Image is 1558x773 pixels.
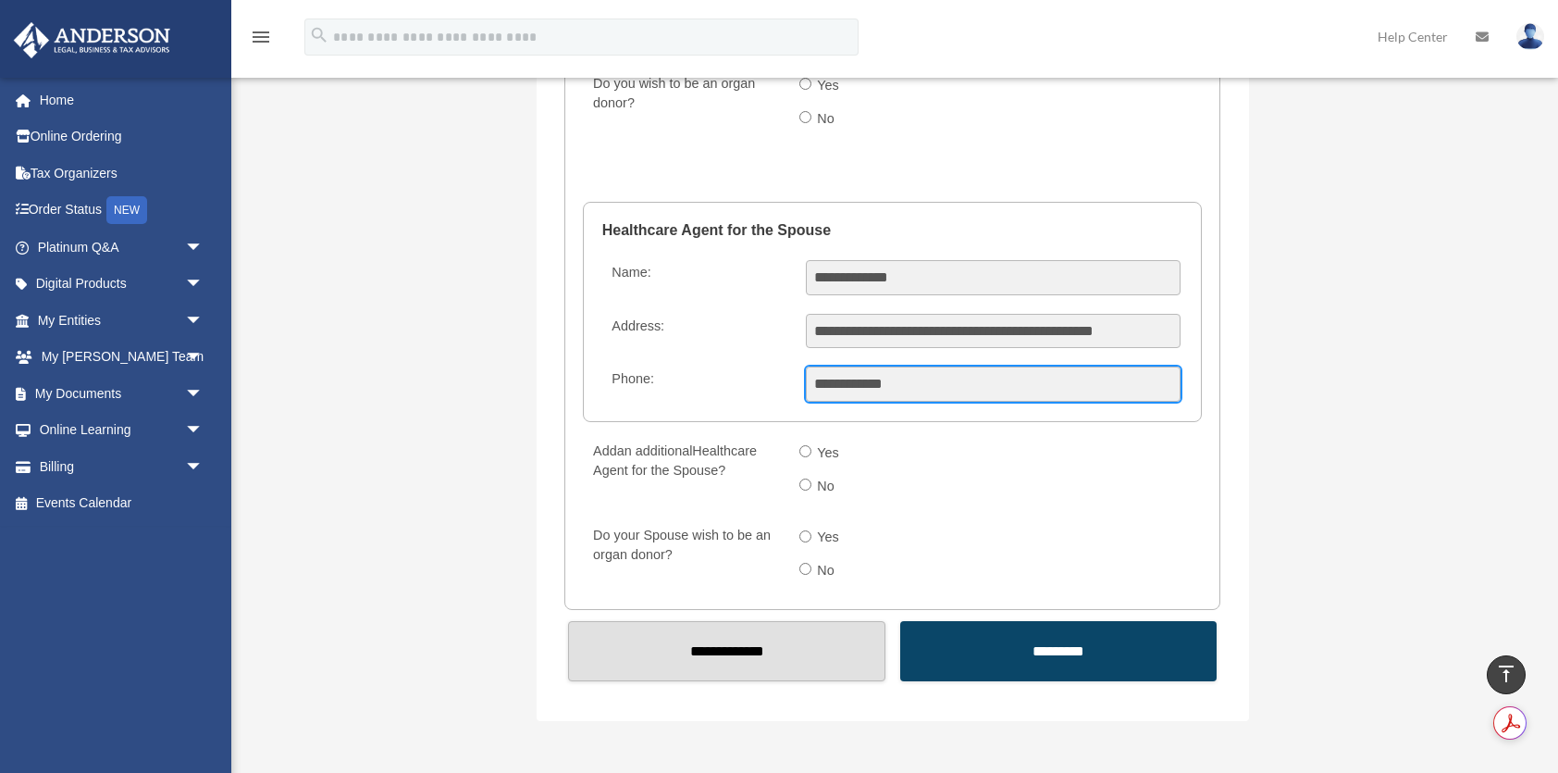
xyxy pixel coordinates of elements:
[13,155,231,192] a: Tax Organizers
[811,556,842,586] label: No
[106,196,147,224] div: NEW
[604,260,792,295] label: Name:
[1487,655,1526,694] a: vertical_align_top
[13,339,231,376] a: My [PERSON_NAME] Teamarrow_drop_down
[811,439,847,468] label: Yes
[185,302,222,340] span: arrow_drop_down
[185,266,222,304] span: arrow_drop_down
[8,22,176,58] img: Anderson Advisors Platinum Portal
[250,26,272,48] i: menu
[13,375,231,412] a: My Documentsarrow_drop_down
[309,25,329,45] i: search
[602,203,1183,258] legend: Healthcare Agent for the Spouse
[604,367,792,402] label: Phone:
[185,339,222,377] span: arrow_drop_down
[13,118,231,156] a: Online Ordering
[13,81,231,118] a: Home
[585,439,785,505] label: Add Healthcare Agent for the Spouse?
[617,443,693,458] span: an additional
[185,229,222,267] span: arrow_drop_down
[13,229,231,266] a: Platinum Q&Aarrow_drop_down
[585,523,785,589] label: Do your Spouse wish to be an organ donor?
[185,375,222,413] span: arrow_drop_down
[13,302,231,339] a: My Entitiesarrow_drop_down
[185,448,222,486] span: arrow_drop_down
[585,71,785,137] label: Do you wish to be an organ donor?
[604,314,792,349] label: Address:
[1516,23,1544,50] img: User Pic
[13,266,231,303] a: Digital Productsarrow_drop_down
[13,192,231,230] a: Order StatusNEW
[811,71,847,101] label: Yes
[811,523,847,553] label: Yes
[1495,663,1517,685] i: vertical_align_top
[185,412,222,450] span: arrow_drop_down
[13,485,231,522] a: Events Calendar
[13,448,231,485] a: Billingarrow_drop_down
[13,412,231,449] a: Online Learningarrow_drop_down
[811,105,842,134] label: No
[811,472,842,502] label: No
[250,32,272,48] a: menu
